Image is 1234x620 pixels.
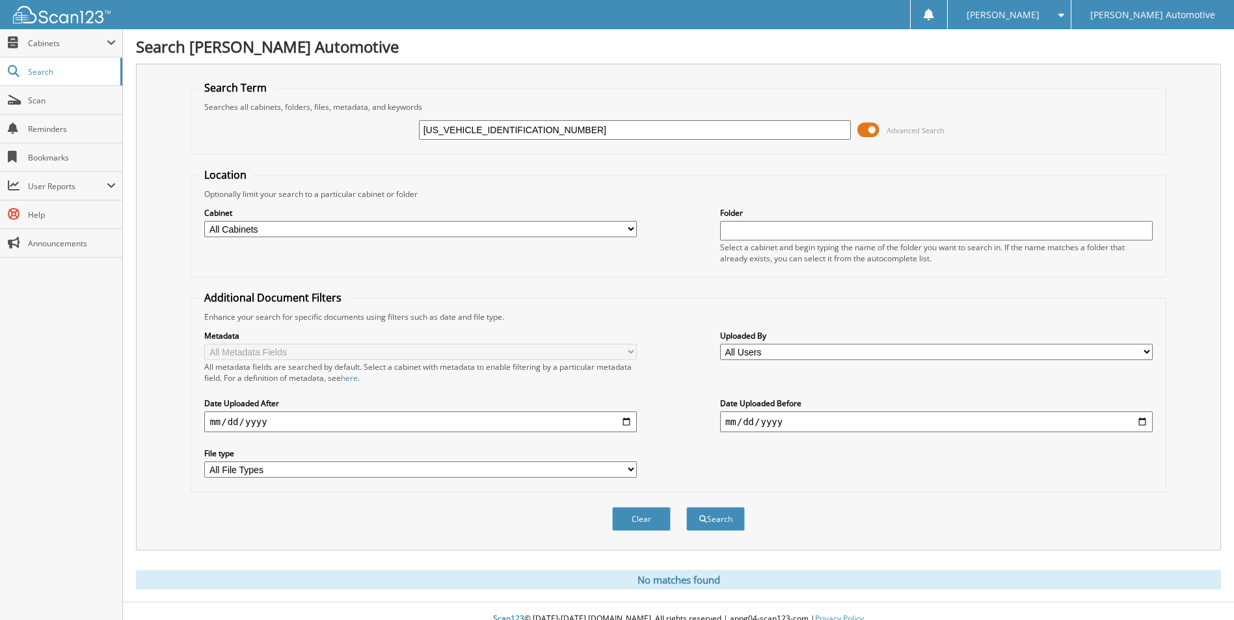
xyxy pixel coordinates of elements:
h1: Search [PERSON_NAME] Automotive [136,36,1221,57]
legend: Search Term [198,81,273,95]
span: Announcements [28,238,116,249]
input: start [204,411,637,432]
span: Help [28,209,116,220]
span: Scan [28,95,116,106]
legend: Location [198,168,253,182]
legend: Additional Document Filters [198,291,348,305]
a: here [341,372,358,383]
div: Select a cabinet and begin typing the name of the folder you want to search in. If the name match... [720,242,1153,264]
span: Search [28,66,114,77]
label: File type [204,448,637,459]
span: Cabinets [28,38,107,49]
label: Cabinet [204,207,637,218]
button: Search [686,507,745,531]
label: Date Uploaded After [204,398,637,409]
iframe: Chat Widget [1169,558,1234,620]
span: [PERSON_NAME] Automotive [1090,11,1215,19]
div: Searches all cabinets, folders, files, metadata, and keywords [198,101,1159,112]
span: User Reports [28,181,107,192]
div: All metadata fields are searched by default. Select a cabinet with metadata to enable filtering b... [204,361,637,383]
span: Bookmarks [28,152,116,163]
label: Uploaded By [720,330,1153,341]
label: Metadata [204,330,637,341]
label: Folder [720,207,1153,218]
div: No matches found [136,570,1221,589]
span: [PERSON_NAME] [967,11,1040,19]
span: Reminders [28,123,116,135]
input: end [720,411,1153,432]
div: Optionally limit your search to a particular cabinet or folder [198,188,1159,200]
img: scan123-logo-white.svg [13,6,111,23]
span: Advanced Search [887,125,945,135]
button: Clear [612,507,671,531]
label: Date Uploaded Before [720,398,1153,409]
div: Enhance your search for specific documents using filters such as date and file type. [198,311,1159,322]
